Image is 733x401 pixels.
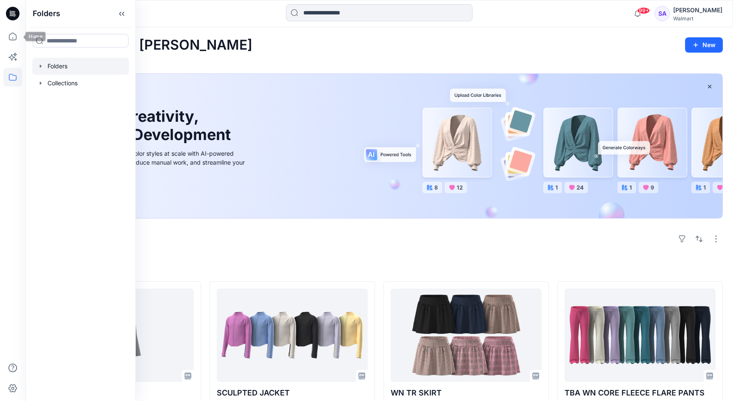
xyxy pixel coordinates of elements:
p: SCULPTED JACKET [217,387,368,399]
p: WN TR SKIRT [391,387,542,399]
a: Discover more [56,186,247,203]
button: New [685,37,723,53]
div: Walmart [673,15,722,22]
h1: Unleash Creativity, Speed Up Development [56,107,235,144]
a: TBA WN CORE FLEECE FLARE PANTS [565,289,716,382]
div: [PERSON_NAME] [673,5,722,15]
a: WN TR SKIRT [391,289,542,382]
span: 99+ [637,7,650,14]
a: SCULPTED JACKET [217,289,368,382]
h2: Welcome back, [PERSON_NAME] [36,37,252,53]
div: SA [655,6,670,21]
div: Explore ideas faster and recolor styles at scale with AI-powered tools that boost creativity, red... [56,149,247,176]
h4: Styles [36,263,723,273]
p: TBA WN CORE FLEECE FLARE PANTS [565,387,716,399]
